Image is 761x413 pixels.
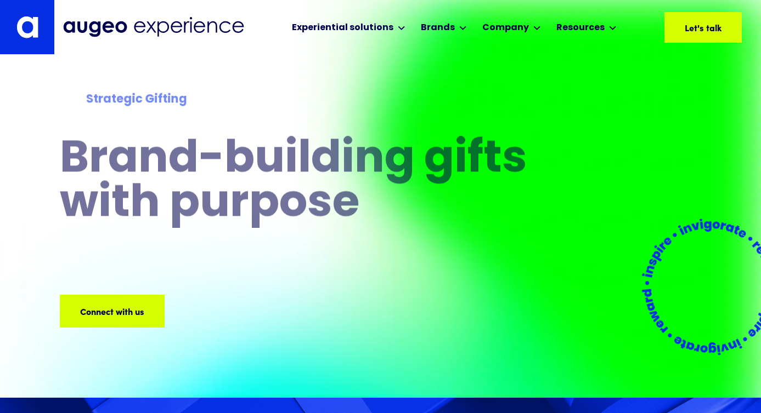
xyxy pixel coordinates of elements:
[86,91,507,108] div: Strategic Gifting
[60,295,165,328] a: Connect with us
[16,16,38,38] img: Augeo's "a" monogram decorative logo in white.
[60,138,534,227] h1: Brand-building gifts with purpose
[292,21,393,35] div: Experiential solutions
[63,17,244,37] img: Augeo Experience business unit full logo in midnight blue.
[482,21,529,35] div: Company
[421,21,455,35] div: Brands
[664,12,742,43] a: Let's talk
[556,21,605,35] div: Resources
